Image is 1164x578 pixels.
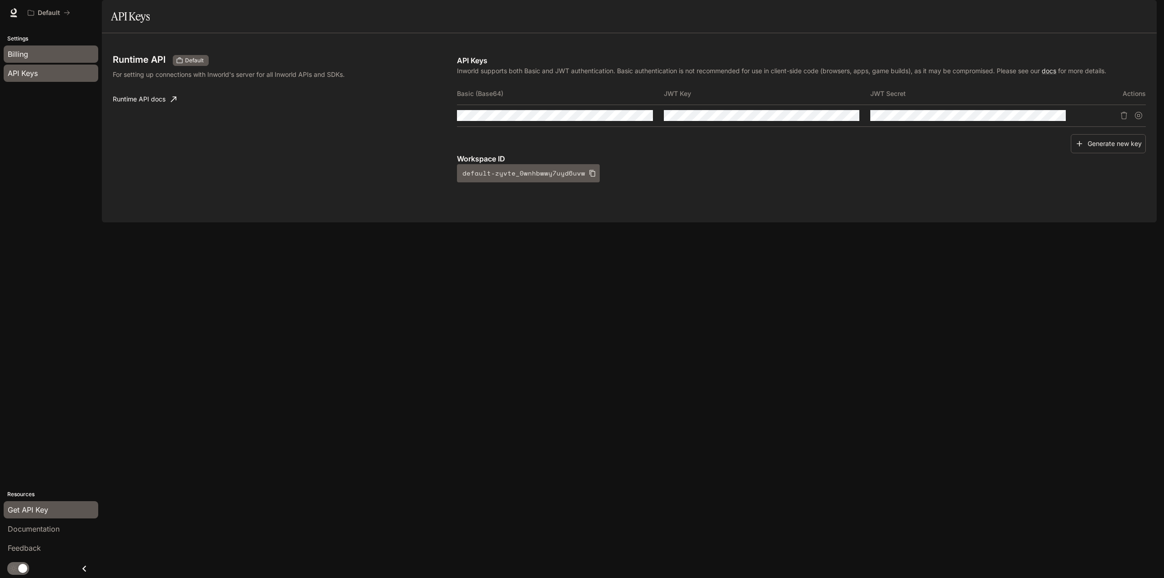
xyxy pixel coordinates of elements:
[1117,108,1131,123] button: Delete API key
[457,83,663,105] th: Basic (Base64)
[38,9,60,17] p: Default
[113,55,166,64] h3: Runtime API
[1071,134,1146,154] button: Generate new key
[109,90,180,108] a: Runtime API docs
[1131,108,1146,123] button: Suspend API key
[113,70,366,79] p: For setting up connections with Inworld's server for all Inworld APIs and SDKs.
[181,56,207,65] span: Default
[111,7,150,25] h1: API Keys
[457,66,1146,75] p: Inworld supports both Basic and JWT authentication. Basic authentication is not recommended for u...
[1077,83,1146,105] th: Actions
[664,83,870,105] th: JWT Key
[457,164,600,182] button: default-zyvte_0wnhbwwy7uyd6uvw
[173,55,209,66] div: These keys will apply to your current workspace only
[457,153,1146,164] p: Workspace ID
[870,83,1077,105] th: JWT Secret
[24,4,74,22] button: All workspaces
[457,55,1146,66] p: API Keys
[1042,67,1056,75] a: docs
